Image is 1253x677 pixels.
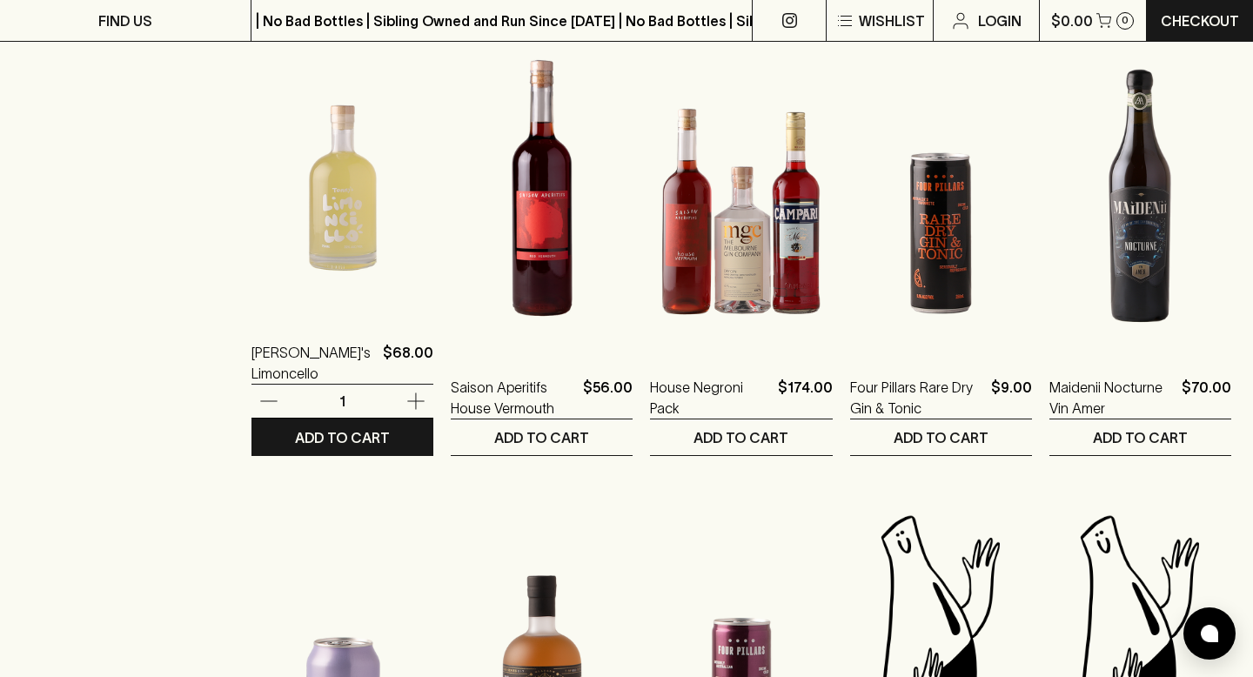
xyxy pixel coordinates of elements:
[978,10,1022,31] p: Login
[583,377,633,419] p: $56.00
[494,427,589,448] p: ADD TO CART
[1049,419,1231,455] button: ADD TO CART
[1122,16,1129,25] p: 0
[322,392,364,411] p: 1
[850,377,984,419] a: Four Pillars Rare Dry Gin & Tonic
[98,10,152,31] p: FIND US
[1051,10,1093,31] p: $0.00
[894,427,988,448] p: ADD TO CART
[859,10,925,31] p: Wishlist
[251,419,433,455] button: ADD TO CART
[251,11,433,316] img: Tommy's Limoncello
[850,419,1032,455] button: ADD TO CART
[451,377,576,419] a: Saison Aperitifs House Vermouth
[295,427,390,448] p: ADD TO CART
[694,427,788,448] p: ADD TO CART
[1182,377,1231,419] p: $70.00
[1049,46,1231,351] img: Maidenii Nocturne Vin Amer
[451,419,633,455] button: ADD TO CART
[991,377,1032,419] p: $9.00
[1201,625,1218,642] img: bubble-icon
[1049,377,1175,419] a: Maidenii Nocturne Vin Amer
[1093,427,1188,448] p: ADD TO CART
[778,377,833,419] p: $174.00
[650,377,770,419] a: House Negroni Pack
[451,46,633,351] img: Saison Aperitifs House Vermouth
[251,342,376,384] a: [PERSON_NAME]'s Limoncello
[650,419,832,455] button: ADD TO CART
[383,342,433,384] p: $68.00
[1161,10,1239,31] p: Checkout
[850,46,1032,351] img: Four Pillars Rare Dry Gin & Tonic
[650,46,832,351] img: House Negroni Pack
